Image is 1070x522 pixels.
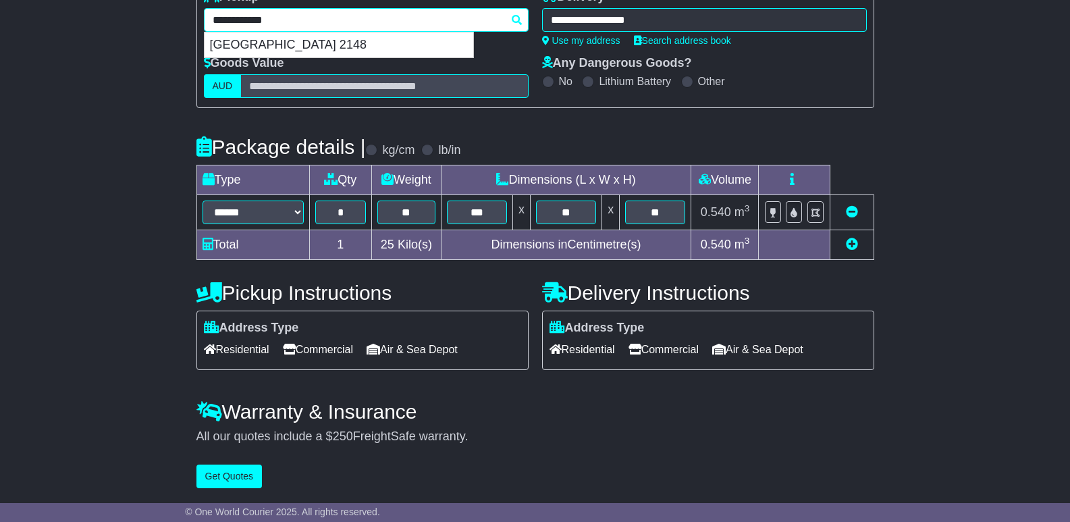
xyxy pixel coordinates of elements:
[701,205,731,219] span: 0.540
[196,136,366,158] h4: Package details |
[550,339,615,360] span: Residential
[599,75,671,88] label: Lithium Battery
[196,230,309,260] td: Total
[734,238,750,251] span: m
[542,282,874,304] h4: Delivery Instructions
[196,282,529,304] h4: Pickup Instructions
[204,74,242,98] label: AUD
[559,75,572,88] label: No
[309,165,372,195] td: Qty
[745,236,750,246] sup: 3
[196,400,874,423] h4: Warranty & Insurance
[512,195,530,230] td: x
[712,339,803,360] span: Air & Sea Depot
[381,238,394,251] span: 25
[542,35,620,46] a: Use my address
[372,230,442,260] td: Kilo(s)
[634,35,731,46] a: Search address book
[205,32,473,58] div: [GEOGRAPHIC_DATA] 2148
[734,205,750,219] span: m
[309,230,372,260] td: 1
[602,195,620,230] td: x
[441,165,691,195] td: Dimensions (L x W x H)
[441,230,691,260] td: Dimensions in Centimetre(s)
[438,143,460,158] label: lb/in
[691,165,759,195] td: Volume
[628,339,699,360] span: Commercial
[745,203,750,213] sup: 3
[196,165,309,195] td: Type
[204,56,284,71] label: Goods Value
[372,165,442,195] td: Weight
[701,238,731,251] span: 0.540
[204,339,269,360] span: Residential
[367,339,458,360] span: Air & Sea Depot
[283,339,353,360] span: Commercial
[542,56,692,71] label: Any Dangerous Goods?
[196,465,263,488] button: Get Quotes
[196,429,874,444] div: All our quotes include a $ FreightSafe warranty.
[185,506,380,517] span: © One World Courier 2025. All rights reserved.
[846,205,858,219] a: Remove this item
[204,321,299,336] label: Address Type
[698,75,725,88] label: Other
[382,143,414,158] label: kg/cm
[846,238,858,251] a: Add new item
[333,429,353,443] span: 250
[550,321,645,336] label: Address Type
